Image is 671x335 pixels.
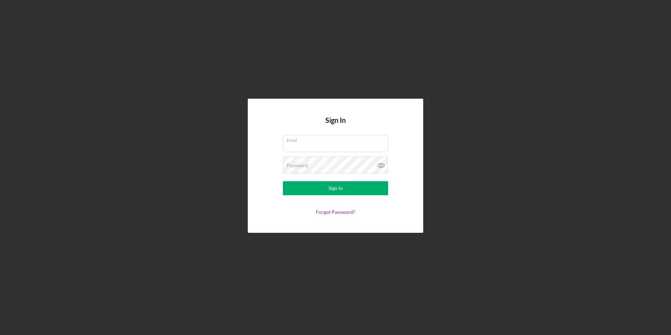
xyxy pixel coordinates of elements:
[328,181,343,195] div: Sign In
[287,135,388,143] label: Email
[316,209,355,215] a: Forgot Password?
[283,181,388,195] button: Sign In
[287,163,308,168] label: Password
[325,116,346,135] h4: Sign In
